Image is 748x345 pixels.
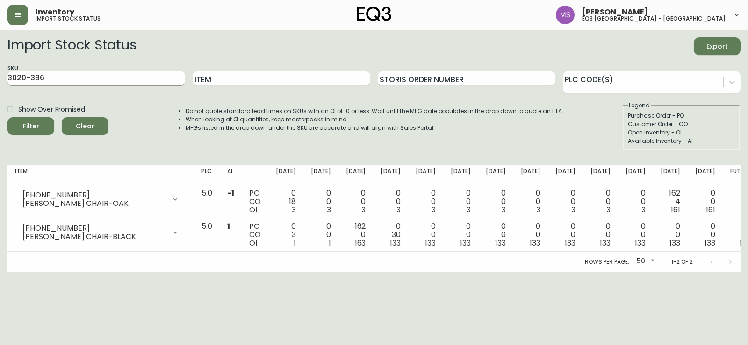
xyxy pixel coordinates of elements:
[583,165,618,185] th: [DATE]
[373,165,408,185] th: [DATE]
[641,204,646,215] span: 3
[22,232,166,241] div: [PERSON_NAME] CHAIR-BLACK
[669,238,680,248] span: 133
[186,115,563,124] li: When looking at OI quantities, keep masterpacks in mind.
[361,204,366,215] span: 3
[626,222,646,247] div: 0 0
[451,222,471,247] div: 0 0
[194,185,220,218] td: 5.0
[432,204,436,215] span: 3
[628,137,734,145] div: Available Inventory - AI
[62,117,108,135] button: Clear
[571,204,575,215] span: 3
[653,165,688,185] th: [DATE]
[555,189,575,214] div: 0 0
[633,254,656,269] div: 50
[555,222,575,247] div: 0 0
[327,204,331,215] span: 3
[36,16,101,21] h5: import stock status
[590,222,611,247] div: 0 0
[671,204,680,215] span: 161
[36,8,74,16] span: Inventory
[628,120,734,128] div: Customer Order - CO
[688,165,723,185] th: [DATE]
[467,204,471,215] span: 3
[292,204,296,215] span: 3
[227,221,230,232] span: 1
[355,238,366,248] span: 163
[7,117,54,135] button: Filter
[706,204,715,215] span: 161
[478,165,513,185] th: [DATE]
[502,204,506,215] span: 3
[701,41,733,52] span: Export
[582,8,648,16] span: [PERSON_NAME]
[671,258,693,266] p: 1-2 of 2
[227,188,234,198] span: -1
[249,189,261,214] div: PO CO
[390,238,401,248] span: 133
[249,204,257,215] span: OI
[346,222,366,247] div: 162 0
[486,222,506,247] div: 0 0
[7,165,194,185] th: Item
[15,222,187,243] div: [PHONE_NUMBER][PERSON_NAME] CHAIR-BLACK
[626,189,646,214] div: 0 0
[521,222,541,247] div: 0 0
[530,238,540,248] span: 133
[276,222,296,247] div: 0 3
[268,165,303,185] th: [DATE]
[311,189,331,214] div: 0 0
[194,218,220,252] td: 5.0
[381,189,401,214] div: 0 0
[694,37,741,55] button: Export
[661,222,681,247] div: 0 0
[425,238,436,248] span: 133
[695,189,715,214] div: 0 0
[381,222,401,247] div: 0 30
[303,165,338,185] th: [DATE]
[69,120,101,132] span: Clear
[628,112,734,120] div: Purchase Order - PO
[22,191,166,199] div: [PHONE_NUMBER]
[329,238,331,248] span: 1
[15,189,187,210] div: [PHONE_NUMBER][PERSON_NAME] CHAIR-OAK
[606,204,611,215] span: 3
[635,238,646,248] span: 133
[7,37,136,55] h2: Import Stock Status
[22,199,166,208] div: [PERSON_NAME] CHAIR-OAK
[18,105,85,114] span: Show Over Promised
[695,222,715,247] div: 0 0
[590,189,611,214] div: 0 0
[486,189,506,214] div: 0 0
[618,165,653,185] th: [DATE]
[416,222,436,247] div: 0 0
[249,238,257,248] span: OI
[451,189,471,214] div: 0 0
[521,189,541,214] div: 0 0
[628,101,651,110] legend: Legend
[186,124,563,132] li: MFGs listed in the drop down under the SKU are accurate and will align with Sales Portal.
[460,238,471,248] span: 133
[294,238,296,248] span: 1
[22,224,166,232] div: [PHONE_NUMBER]
[220,165,242,185] th: AI
[276,189,296,214] div: 0 18
[556,6,575,24] img: 1b6e43211f6f3cc0b0729c9049b8e7af
[585,258,629,266] p: Rows per page:
[495,238,506,248] span: 133
[628,128,734,137] div: Open Inventory - OI
[249,222,261,247] div: PO CO
[582,16,726,21] h5: eq3 [GEOGRAPHIC_DATA] - [GEOGRAPHIC_DATA]
[600,238,611,248] span: 133
[536,204,540,215] span: 3
[705,238,715,248] span: 133
[416,189,436,214] div: 0 0
[357,7,391,21] img: logo
[396,204,401,215] span: 3
[186,107,563,115] li: Do not quote standard lead times on SKUs with an OI of 10 or less. Wait until the MFG date popula...
[443,165,478,185] th: [DATE]
[346,189,366,214] div: 0 0
[194,165,220,185] th: PLC
[565,238,575,248] span: 133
